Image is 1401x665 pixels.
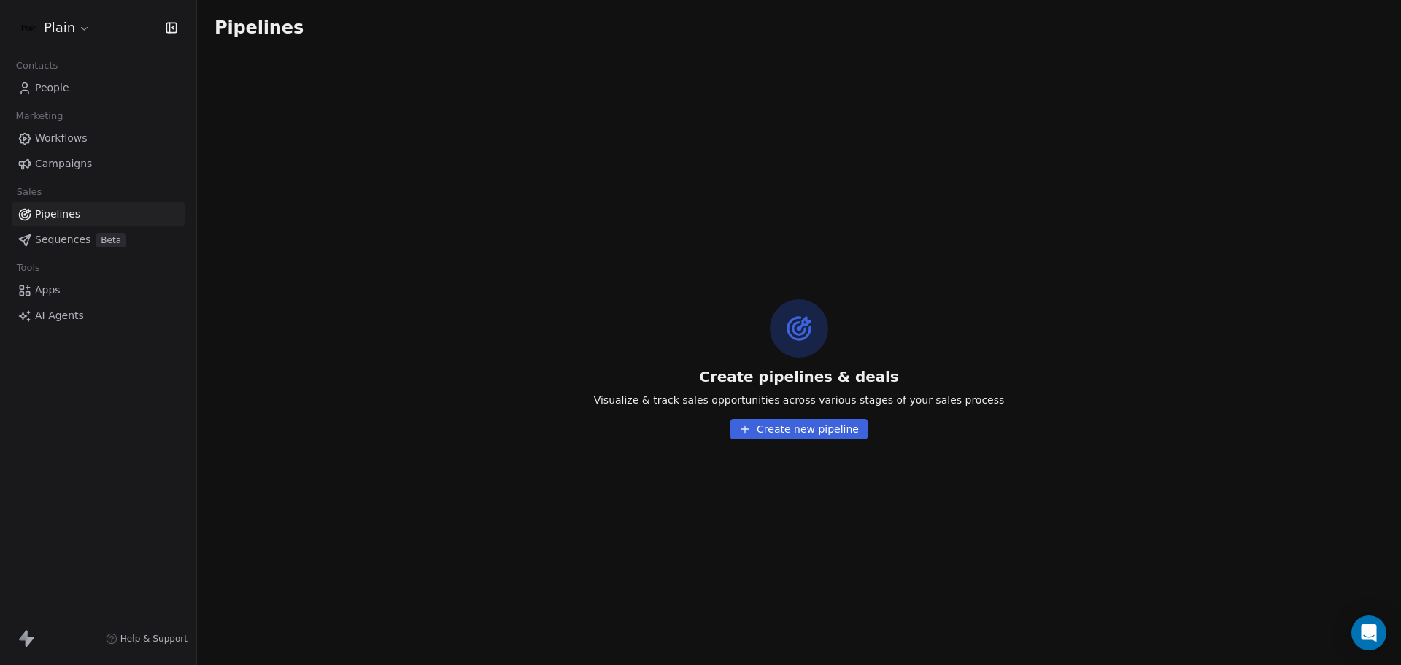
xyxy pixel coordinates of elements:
span: Marketing [9,105,69,127]
span: Apps [35,282,61,298]
a: Apps [12,278,185,302]
button: Create new pipeline [730,419,868,439]
img: Plain-Logo-Tile.png [20,19,38,36]
a: AI Agents [12,304,185,328]
span: Workflows [35,131,88,146]
a: Help & Support [106,633,188,645]
span: Help & Support [120,633,188,645]
span: Visualize & track sales opportunities across various stages of your sales process [594,393,1005,407]
a: Pipelines [12,202,185,226]
span: Pipelines [215,18,304,38]
button: Plain [18,15,93,40]
span: Tools [10,257,46,279]
span: Create pipelines & deals [699,366,898,387]
a: Campaigns [12,152,185,176]
a: People [12,76,185,100]
span: Campaigns [35,156,92,172]
div: Open Intercom Messenger [1351,615,1386,650]
span: Pipelines [35,207,80,222]
span: Plain [44,18,75,37]
span: Sequences [35,232,90,247]
a: Workflows [12,126,185,150]
span: Beta [96,233,126,247]
span: AI Agents [35,308,84,323]
a: SequencesBeta [12,228,185,252]
span: Sales [10,181,48,203]
span: People [35,80,69,96]
span: Contacts [9,55,64,77]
